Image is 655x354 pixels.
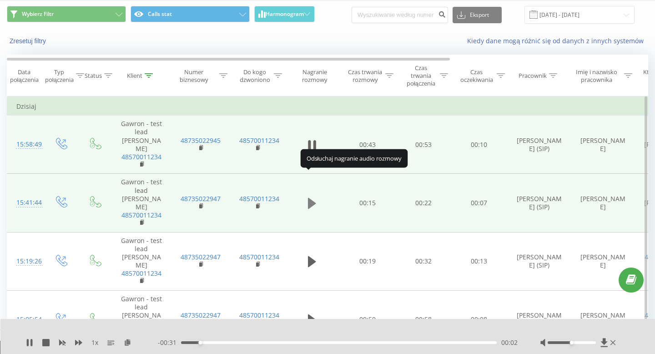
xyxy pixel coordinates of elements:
div: Czas oczekiwania [458,68,494,84]
div: Odsłuchaj nagranie audio rozmowy [301,149,408,167]
td: 00:10 [451,116,508,174]
td: 00:50 [339,290,396,349]
td: Gawron - test lead [PERSON_NAME] [112,174,171,232]
td: [PERSON_NAME] [571,174,635,232]
td: 00:07 [451,174,508,232]
div: Typ połączenia [45,68,74,84]
td: 00:22 [396,174,451,232]
div: 15:58:49 [16,136,35,153]
div: 15:19:26 [16,253,35,270]
td: 00:19 [339,232,396,290]
div: Accessibility label [198,341,202,344]
div: 15:41:44 [16,194,35,212]
a: 48735022947 [181,253,221,261]
div: Status [85,72,102,80]
td: Gawron - test lead [PERSON_NAME] [112,290,171,349]
div: Numer biznesowy [171,68,217,84]
a: 48570011234 [239,136,279,145]
div: Accessibility label [570,341,574,344]
button: Harmonogram [254,6,315,22]
button: Calls stat [131,6,250,22]
span: 00:02 [501,338,518,347]
a: 48570011234 [121,152,161,161]
td: Gawron - test lead [PERSON_NAME] [112,232,171,290]
span: Wybierz Filtr [22,10,54,18]
a: 48570011234 [239,311,279,319]
span: - 00:31 [158,338,181,347]
td: [PERSON_NAME] (SIP) [508,232,571,290]
td: [PERSON_NAME] (SIP) [508,290,571,349]
td: 00:08 [451,290,508,349]
div: Czas trwania rozmowy [347,68,383,84]
div: Nagranie rozmowy [292,68,337,84]
td: [PERSON_NAME] [571,116,635,174]
td: [PERSON_NAME] [571,290,635,349]
td: 00:15 [339,174,396,232]
span: Harmonogram [266,11,304,17]
td: 00:32 [396,232,451,290]
a: 48570011234 [239,253,279,261]
a: 48735022945 [181,136,221,145]
input: Wyszukiwanie według numeru [352,7,448,23]
div: Pracownik [519,72,547,80]
a: 48570011234 [121,211,161,219]
div: 15:05:54 [16,311,35,329]
td: Gawron - test lead [PERSON_NAME] [112,116,171,174]
div: Czas trwania połączenia [404,64,438,87]
span: 1 x [91,338,98,347]
td: 00:43 [339,116,396,174]
td: 00:13 [451,232,508,290]
div: Do kogo dzwoniono [238,68,272,84]
button: Zresetuj filtry [7,37,50,45]
a: 48735022947 [181,311,221,319]
td: 00:58 [396,290,451,349]
a: 48570011234 [239,194,279,203]
a: Kiedy dane mogą różnić się od danych z innych systemów [467,36,648,45]
td: 00:53 [396,116,451,174]
div: Klient [127,72,142,80]
button: Wybierz Filtr [7,6,126,22]
div: Data połączenia [7,68,41,84]
button: Eksport [453,7,502,23]
a: 48570011234 [121,269,161,278]
td: [PERSON_NAME] (SIP) [508,174,571,232]
a: 48735022947 [181,194,221,203]
td: [PERSON_NAME] [571,232,635,290]
td: [PERSON_NAME] (SIP) [508,116,571,174]
div: Imię i nazwisko pracownika [571,68,622,84]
